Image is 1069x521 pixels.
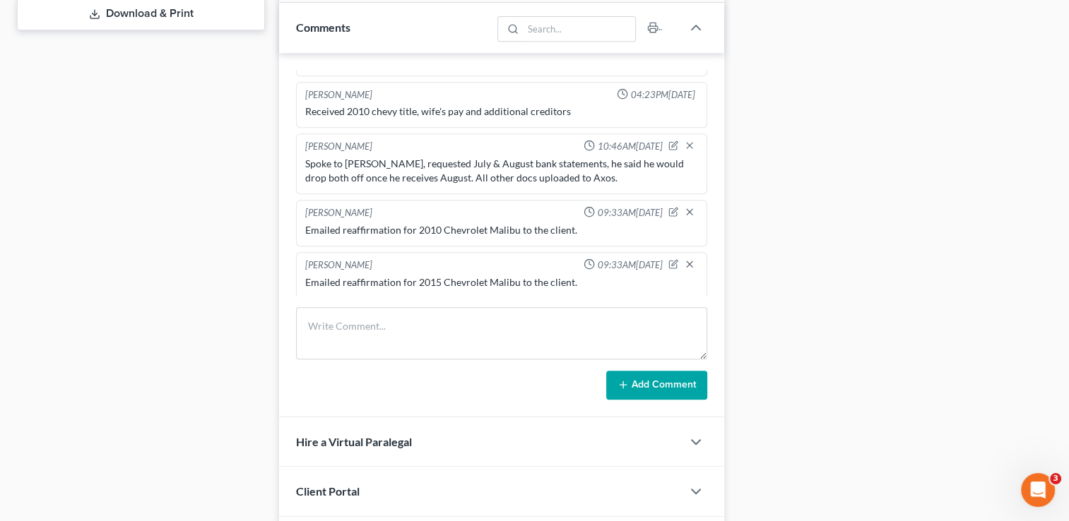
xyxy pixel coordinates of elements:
div: [PERSON_NAME] [305,206,372,220]
div: Emailed reaffirmation for 2015 Chevrolet Malibu to the client. [305,275,698,289]
iframe: Intercom live chat [1021,473,1055,507]
span: Comments [296,20,350,34]
span: 3 [1050,473,1061,484]
div: [PERSON_NAME] [305,258,372,273]
span: Client Portal [296,484,360,498]
div: [PERSON_NAME] [305,140,372,154]
button: Add Comment [606,371,707,400]
span: Hire a Virtual Paralegal [296,435,412,448]
div: [PERSON_NAME] [305,88,372,102]
div: Emailed reaffirmation for 2010 Chevrolet Malibu to the client. [305,223,698,237]
div: Spoke to [PERSON_NAME], requested July & August bank statements, he said he would drop both off o... [305,157,698,185]
div: Received 2010 chevy title, wife's pay and additional creditors [305,104,698,119]
span: 09:33AM[DATE] [598,258,663,272]
span: 04:23PM[DATE] [631,88,695,102]
span: 09:33AM[DATE] [598,206,663,220]
span: 10:46AM[DATE] [598,140,663,153]
input: Search... [523,17,635,41]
